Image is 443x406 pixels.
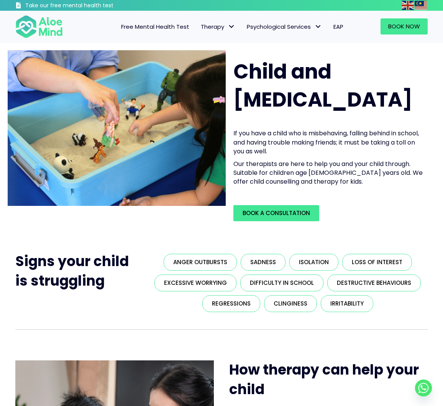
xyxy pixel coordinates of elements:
[337,279,411,287] span: Destructive behaviours
[212,299,251,307] span: Regressions
[164,279,227,287] span: Excessive worrying
[328,19,349,35] a: EAP
[250,258,276,266] span: Sadness
[415,1,428,10] a: Malay
[321,295,373,312] a: Irritability
[202,295,260,312] a: Regressions
[15,251,129,290] span: Signs your child is struggling
[241,254,285,271] a: Sadness
[327,275,421,291] a: Destructive behaviours
[243,209,310,217] span: Book a Consultation
[333,23,343,31] span: EAP
[240,275,323,291] a: Difficulty in school
[15,2,143,11] a: Take our free mental health test
[247,23,322,31] span: Psychological Services
[264,295,317,312] a: Clinginess
[233,159,423,186] p: Our therapists are here to help you and your child through. Suitable for children age [DEMOGRAPHI...
[415,380,432,396] a: Whatsapp
[342,254,412,271] a: Loss of interest
[121,23,189,31] span: Free Mental Health Test
[201,23,235,31] span: Therapy
[402,1,415,10] a: English
[154,275,236,291] a: Excessive worrying
[233,205,319,221] a: Book a Consultation
[241,19,328,35] a: Psychological ServicesPsychological Services: submenu
[71,19,349,35] nav: Menu
[8,50,226,206] img: play therapy2
[226,21,237,32] span: Therapy: submenu
[15,15,63,39] img: Aloe mind Logo
[195,19,241,35] a: TherapyTherapy: submenu
[402,1,414,10] img: en
[164,254,237,271] a: Anger outbursts
[233,129,423,156] p: If you have a child who is misbehaving, falling behind in school, and having trouble making frien...
[233,58,412,113] span: Child and [MEDICAL_DATA]
[25,2,143,10] h3: Take our free mental health test
[415,1,427,10] img: ms
[289,254,338,271] a: Isolation
[381,18,428,35] a: Book Now
[352,258,402,266] span: Loss of interest
[274,299,307,307] span: Clinginess
[173,258,227,266] span: Anger outbursts
[299,258,329,266] span: Isolation
[313,21,324,32] span: Psychological Services: submenu
[115,19,195,35] a: Free Mental Health Test
[388,22,420,30] span: Book Now
[229,360,419,399] span: How therapy can help your child
[330,299,364,307] span: Irritability
[250,279,314,287] span: Difficulty in school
